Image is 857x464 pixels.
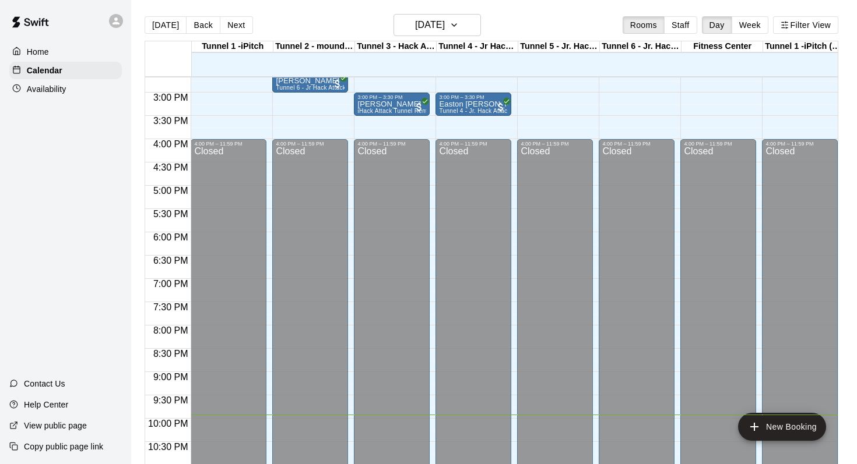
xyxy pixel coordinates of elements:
[150,162,191,172] span: 4:30 PM
[150,93,191,102] span: 3:00 PM
[518,41,600,52] div: Tunnel 5 - Jr. Hack Attack
[439,94,508,100] div: 3:00 PM – 3:30 PM
[27,46,49,58] p: Home
[150,395,191,405] span: 9:30 PM
[150,349,191,359] span: 8:30 PM
[439,108,595,114] span: Tunnel 4 - Jr. Hack Attack, Youth [GEOGRAPHIC_DATA]
[765,141,834,147] div: 4:00 PM – 11:59 PM
[435,93,511,116] div: 3:00 PM – 3:30 PM: Tunnel 4 - Jr. Hack Attack, Youth Pitching Mound
[495,101,507,113] span: All customers have paid
[276,84,429,91] span: Tunnel 6 - Jr Hack Attack Rental (Baseball OR Softball)
[415,17,445,33] h6: [DATE]
[738,413,826,441] button: add
[394,14,481,36] button: [DATE]
[145,16,187,34] button: [DATE]
[439,141,508,147] div: 4:00 PM – 11:59 PM
[684,141,753,147] div: 4:00 PM – 11:59 PM
[521,141,589,147] div: 4:00 PM – 11:59 PM
[602,141,671,147] div: 4:00 PM – 11:59 PM
[150,279,191,289] span: 7:00 PM
[150,139,191,149] span: 4:00 PM
[220,16,252,34] button: Next
[150,256,191,265] span: 6:30 PM
[623,16,665,34] button: Rooms
[664,16,697,34] button: Staff
[150,325,191,335] span: 8:00 PM
[24,441,103,452] p: Copy public page link
[276,141,345,147] div: 4:00 PM – 11:59 PM
[150,209,191,219] span: 5:30 PM
[194,141,263,147] div: 4:00 PM – 11:59 PM
[354,93,430,116] div: 3:00 PM – 3:30 PM: Brock Centlivre
[357,141,426,147] div: 4:00 PM – 11:59 PM
[355,41,437,52] div: Tunnel 3 - Hack Attack
[357,94,426,100] div: 3:00 PM – 3:30 PM
[773,16,838,34] button: Filter View
[192,41,273,52] div: Tunnel 1 -iPitch
[413,101,425,113] span: All customers have paid
[186,16,220,34] button: Back
[600,41,682,52] div: Tunnel 6 - Jr. Hack Attack
[27,65,62,76] p: Calendar
[24,378,65,389] p: Contact Us
[150,116,191,126] span: 3:30 PM
[24,420,87,431] p: View public page
[9,62,122,79] a: Calendar
[273,41,355,52] div: Tunnel 2 - mounds and MOCAP
[732,16,768,34] button: Week
[272,69,348,93] div: 2:30 PM – 3:00 PM: Will Uffmann
[763,41,845,52] div: Tunnel 1 -iPitch (guest pass)
[9,80,122,98] a: Availability
[702,16,732,34] button: Day
[24,399,68,410] p: Help Center
[357,108,462,114] span: iHack Attack Tunnel Rental (Tunnel 3)
[682,41,763,52] div: Fitness Center
[145,442,191,452] span: 10:30 PM
[145,419,191,428] span: 10:00 PM
[437,41,518,52] div: Tunnel 4 - Jr Hack Attack
[9,43,122,61] a: Home
[150,186,191,196] span: 5:00 PM
[27,83,66,95] p: Availability
[332,78,343,90] span: All customers have paid
[150,372,191,382] span: 9:00 PM
[150,302,191,312] span: 7:30 PM
[150,232,191,242] span: 6:00 PM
